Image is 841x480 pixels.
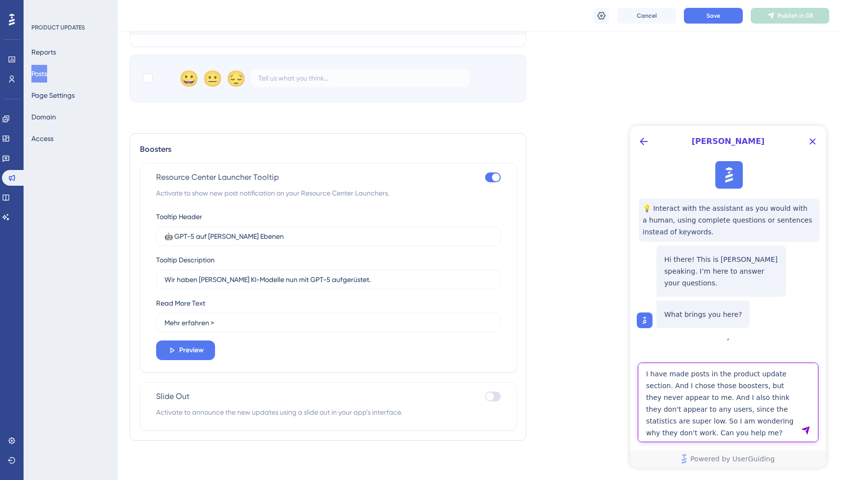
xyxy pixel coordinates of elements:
span: Cancel [637,12,657,20]
span: Activate to announce the new updates using a slide out in your app’s interface. [156,406,501,418]
div: Tooltip Header [156,211,202,223]
button: Save [684,8,743,24]
button: Publish in DE [751,8,829,24]
input: Let’s see what is new! [164,274,492,285]
span: Save [706,12,720,20]
input: Read More > [164,317,492,328]
div: Boosters [140,143,516,155]
input: Product Updates [164,231,492,242]
button: Cancel [617,8,676,24]
iframe: UserGuiding AI Assistant [630,126,826,468]
span: Activate to show new post notification on your Resource Center Launchers. [156,187,501,199]
span: Preview [179,344,204,356]
div: Tooltip Description [156,254,215,266]
button: Preview [156,340,215,360]
span: Resource Center Launcher Tooltip [156,171,279,183]
span: Slide Out [156,391,190,402]
div: Read More Text [156,297,205,309]
span: Publish in DE [778,12,813,20]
